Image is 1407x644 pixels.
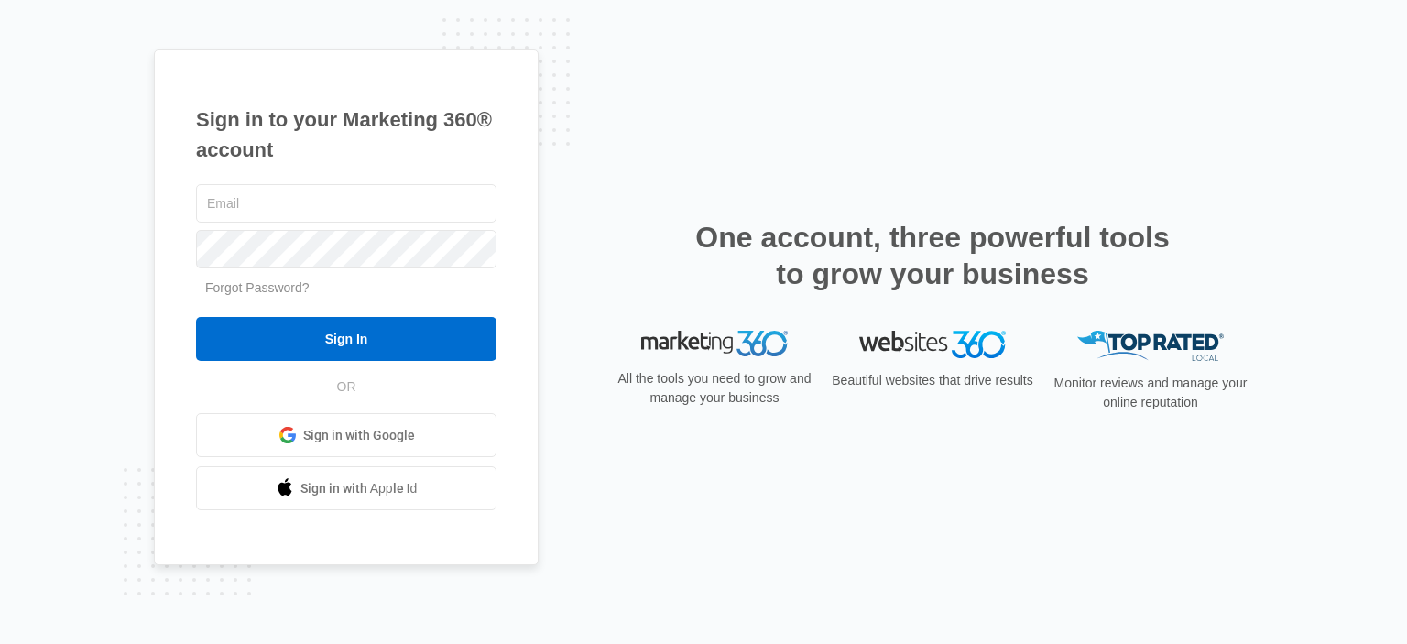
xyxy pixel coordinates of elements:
p: Monitor reviews and manage your online reputation [1048,374,1253,412]
img: Websites 360 [859,331,1006,357]
input: Email [196,184,496,223]
span: Sign in with Apple Id [300,479,418,498]
span: Sign in with Google [303,426,415,445]
a: Sign in with Google [196,413,496,457]
span: OR [324,377,369,397]
h2: One account, three powerful tools to grow your business [690,219,1175,292]
p: All the tools you need to grow and manage your business [612,369,817,408]
a: Sign in with Apple Id [196,466,496,510]
img: Marketing 360 [641,331,788,356]
input: Sign In [196,317,496,361]
a: Forgot Password? [205,280,310,295]
img: Top Rated Local [1077,331,1224,361]
p: Beautiful websites that drive results [830,371,1035,390]
h1: Sign in to your Marketing 360® account [196,104,496,165]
